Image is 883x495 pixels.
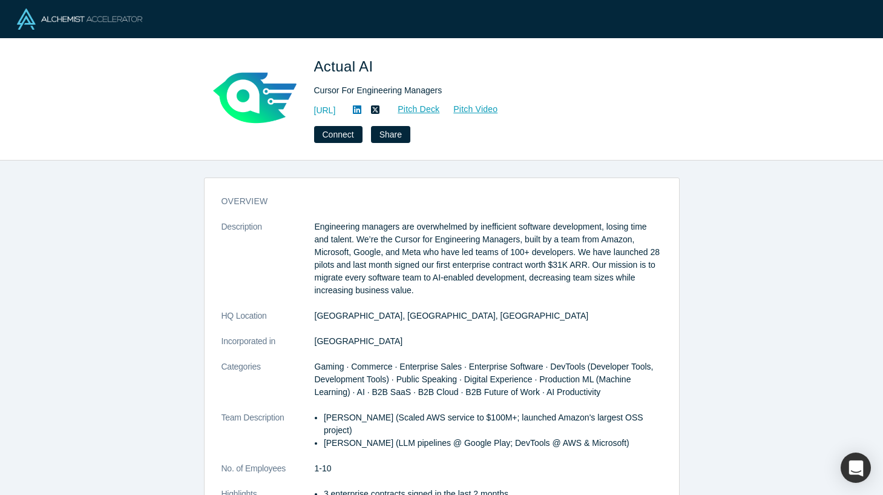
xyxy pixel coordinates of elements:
p: Engineering managers are overwhelmed by inefficient software development, losing time and talent.... [315,221,662,297]
dd: [GEOGRAPHIC_DATA], [GEOGRAPHIC_DATA], [GEOGRAPHIC_DATA] [315,310,662,322]
p: [PERSON_NAME] (Scaled AWS service to $100M+; launched Amazon's largest OSS project) [324,411,662,437]
h3: overview [222,195,645,208]
button: Share [371,126,410,143]
a: Pitch Deck [384,102,440,116]
span: Gaming · Commerce · Enterprise Sales · Enterprise Software · DevTools (Developer Tools, Developme... [315,362,654,397]
dt: HQ Location [222,310,315,335]
p: [PERSON_NAME] (LLM pipelines @ Google Play; DevTools @ AWS & Microsoft) [324,437,662,450]
dd: 1-10 [315,462,662,475]
span: Actual AI [314,58,378,75]
img: Actual AI's Logo [212,56,297,141]
dd: [GEOGRAPHIC_DATA] [315,335,662,348]
a: Pitch Video [440,102,498,116]
button: Connect [314,126,363,143]
dt: Description [222,221,315,310]
dt: Incorporated in [222,335,315,360]
a: [URL] [314,104,336,117]
div: Cursor For Engineering Managers [314,84,653,97]
dt: No. of Employees [222,462,315,488]
dt: Team Description [222,411,315,462]
img: Alchemist Logo [17,8,142,30]
dt: Categories [222,360,315,411]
